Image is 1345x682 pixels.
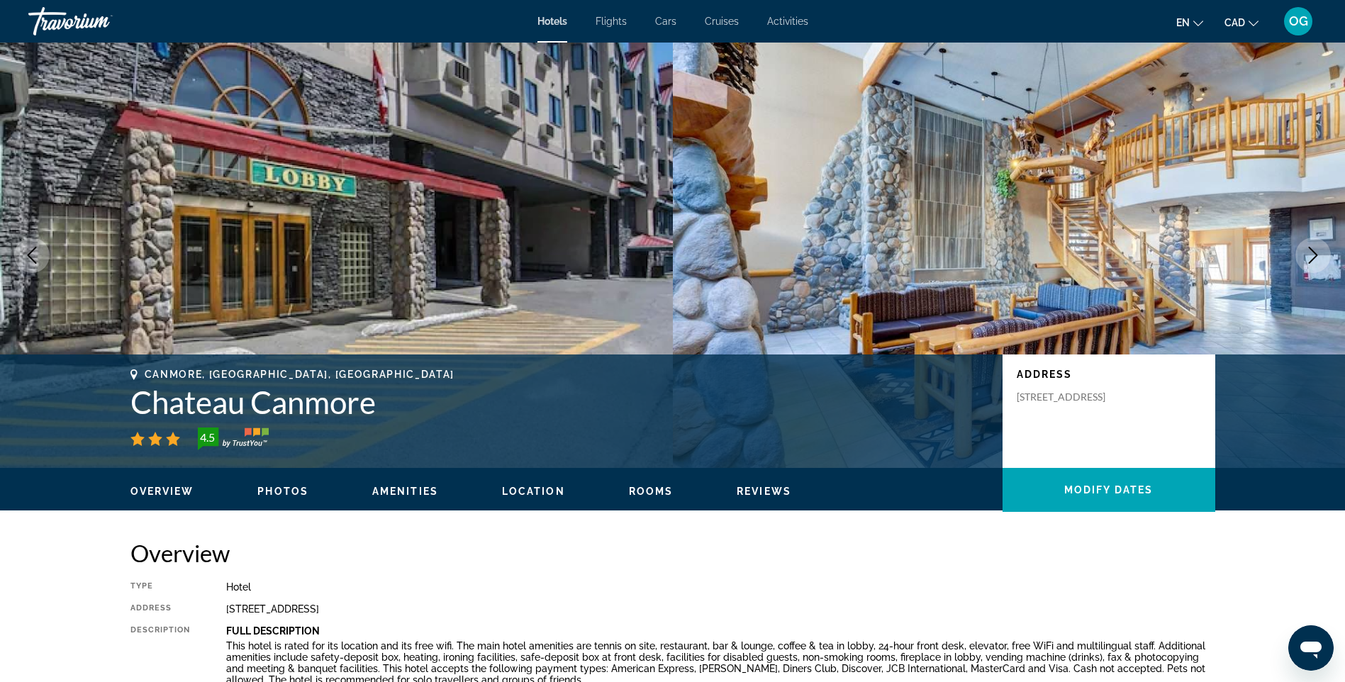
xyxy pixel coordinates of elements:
[130,384,988,420] h1: Chateau Canmore
[1064,484,1153,496] span: Modify Dates
[130,539,1215,567] h2: Overview
[226,625,320,637] b: Full Description
[14,237,50,273] button: Previous image
[655,16,676,27] a: Cars
[737,486,791,497] span: Reviews
[226,603,1215,615] div: [STREET_ADDRESS]
[502,485,565,498] button: Location
[194,429,222,446] div: 4.5
[737,485,791,498] button: Reviews
[1176,17,1190,28] span: en
[28,3,170,40] a: Travorium
[1288,625,1334,671] iframe: Button to launch messaging window
[130,581,191,593] div: Type
[226,581,1215,593] div: Hotel
[145,369,455,380] span: Canmore, [GEOGRAPHIC_DATA], [GEOGRAPHIC_DATA]
[1224,17,1245,28] span: CAD
[1289,14,1308,28] span: OG
[596,16,627,27] a: Flights
[629,486,674,497] span: Rooms
[1017,391,1130,403] p: [STREET_ADDRESS]
[537,16,567,27] a: Hotels
[502,486,565,497] span: Location
[257,486,308,497] span: Photos
[198,427,269,450] img: TrustYou guest rating badge
[372,486,438,497] span: Amenities
[372,485,438,498] button: Amenities
[705,16,739,27] a: Cruises
[1224,12,1259,33] button: Change currency
[767,16,808,27] a: Activities
[257,485,308,498] button: Photos
[1176,12,1203,33] button: Change language
[130,603,191,615] div: Address
[1017,369,1201,380] p: Address
[1280,6,1317,36] button: User Menu
[629,485,674,498] button: Rooms
[1003,468,1215,512] button: Modify Dates
[130,486,194,497] span: Overview
[130,485,194,498] button: Overview
[1295,237,1331,273] button: Next image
